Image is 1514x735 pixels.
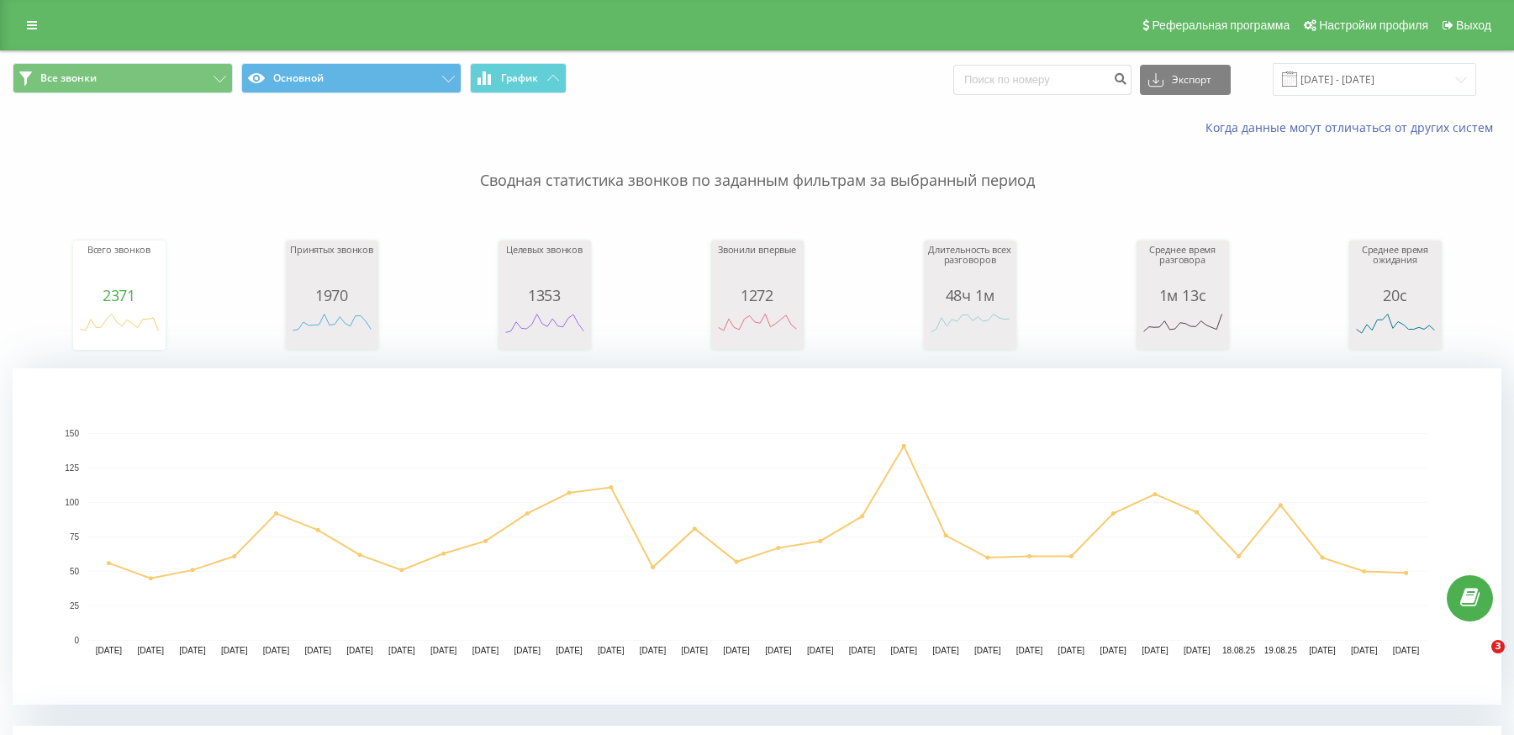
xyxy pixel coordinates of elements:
text: [DATE] [1058,646,1085,655]
text: 50 [70,567,80,576]
text: [DATE] [96,646,123,655]
text: [DATE] [263,646,290,655]
button: Экспорт [1140,65,1231,95]
text: 18.08.25 [1222,646,1255,655]
text: [DATE] [1184,646,1211,655]
div: Принятых звонков [290,245,374,287]
button: Основной [241,63,462,93]
text: [DATE] [514,646,541,655]
button: Все звонки [13,63,233,93]
p: Сводная статистика звонков по заданным фильтрам за выбранный период [13,136,1501,192]
text: 75 [70,532,80,542]
text: 19.08.25 [1264,646,1297,655]
svg: A chart. [1141,304,1225,354]
svg: A chart. [1353,304,1438,354]
text: [DATE] [179,646,206,655]
input: Поиск по номеру [953,65,1132,95]
text: [DATE] [388,646,415,655]
text: [DATE] [1016,646,1043,655]
div: 1353 [503,287,587,304]
div: Всего звонков [77,245,161,287]
div: Звонили впервые [715,245,799,287]
text: [DATE] [430,646,457,655]
text: [DATE] [974,646,1001,655]
text: [DATE] [723,646,750,655]
text: [DATE] [346,646,373,655]
text: 100 [65,498,79,507]
div: Среднее время разговора [1141,245,1225,287]
text: 25 [70,601,80,611]
div: 1м 13с [1141,287,1225,304]
text: [DATE] [1142,646,1168,655]
span: Реферальная программа [1152,19,1290,32]
text: 150 [65,429,79,438]
span: График [501,72,538,84]
text: [DATE] [765,646,792,655]
text: [DATE] [1351,646,1378,655]
text: [DATE] [1309,646,1336,655]
text: [DATE] [598,646,625,655]
text: 0 [74,636,79,645]
span: Настройки профиля [1319,19,1428,32]
text: [DATE] [556,646,583,655]
text: [DATE] [472,646,499,655]
text: [DATE] [1393,646,1420,655]
div: Среднее время ожидания [1353,245,1438,287]
text: [DATE] [932,646,959,655]
text: [DATE] [682,646,709,655]
div: 2371 [77,287,161,304]
div: Длительность всех разговоров [928,245,1012,287]
span: 3 [1491,640,1505,653]
div: 1970 [290,287,374,304]
span: Все звонки [40,71,97,85]
text: 125 [65,463,79,473]
a: Когда данные могут отличаться от других систем [1205,119,1501,135]
svg: A chart. [77,304,161,354]
text: [DATE] [890,646,917,655]
button: График [470,63,567,93]
iframe: Intercom live chat [1457,640,1497,680]
div: Целевых звонков [503,245,587,287]
div: 20с [1353,287,1438,304]
svg: A chart. [290,304,374,354]
text: [DATE] [305,646,332,655]
span: Выход [1456,19,1491,32]
text: [DATE] [221,646,248,655]
svg: A chart. [503,304,587,354]
text: [DATE] [849,646,876,655]
text: [DATE] [807,646,834,655]
svg: A chart. [715,304,799,354]
svg: A chart. [928,304,1012,354]
div: 48ч 1м [928,287,1012,304]
text: [DATE] [137,646,164,655]
text: [DATE] [1100,646,1126,655]
div: 1272 [715,287,799,304]
text: [DATE] [640,646,667,655]
svg: A chart. [13,368,1501,705]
